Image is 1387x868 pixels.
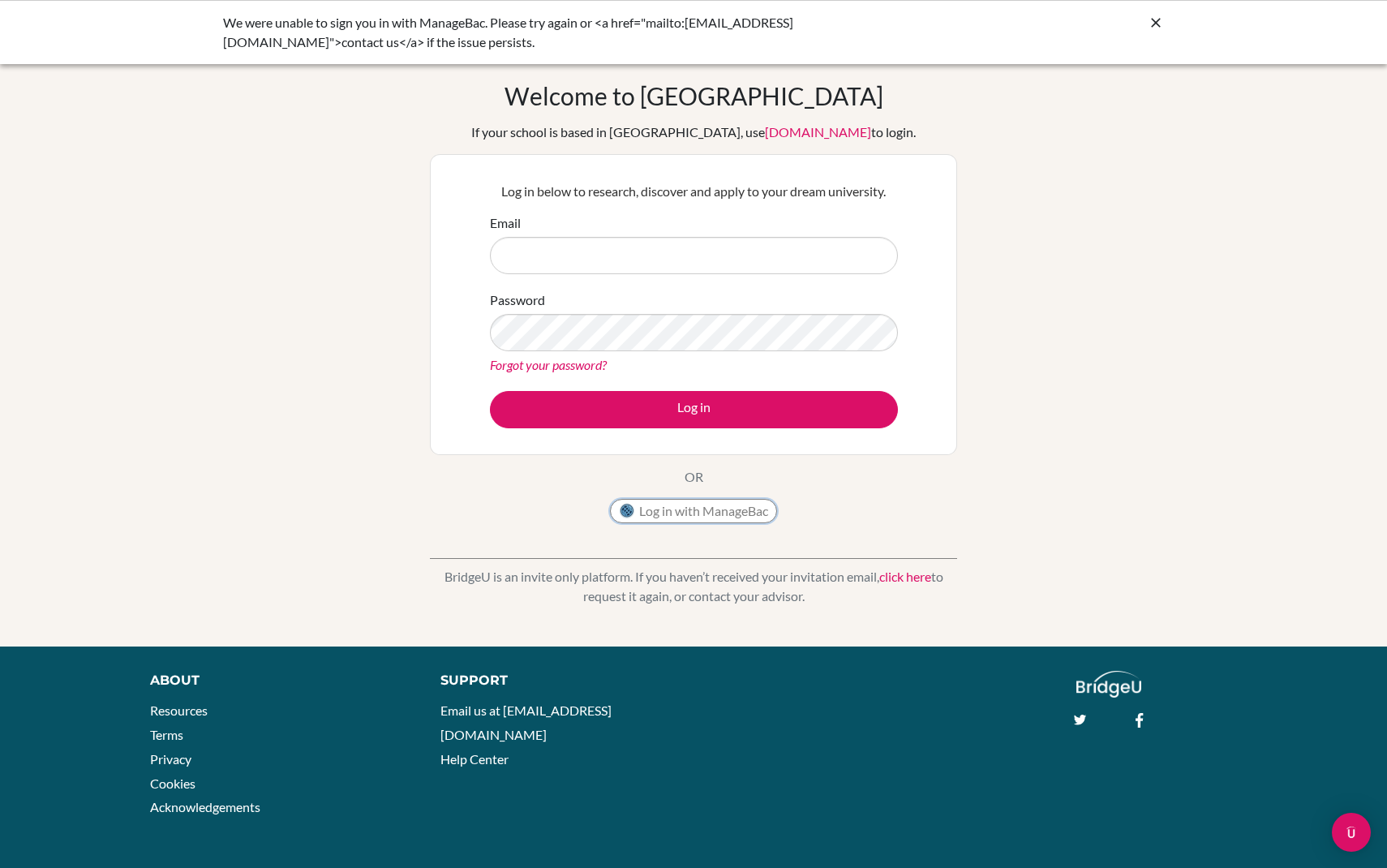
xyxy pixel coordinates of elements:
a: Email us at [EMAIL_ADDRESS][DOMAIN_NAME] [440,703,612,742]
p: Log in below to research, discover and apply to your dream university. [490,182,898,201]
div: About [150,671,404,690]
button: Log in with ManageBac [610,499,777,523]
div: If your school is based in [GEOGRAPHIC_DATA], use to login. [471,122,916,142]
a: Cookies [150,776,195,791]
div: Open Intercom Messenger [1332,813,1371,852]
p: OR [685,467,703,487]
a: Forgot your password? [490,357,607,372]
label: Password [490,290,545,310]
p: BridgeU is an invite only platform. If you haven’t received your invitation email, to request it ... [430,567,957,606]
a: Terms [150,727,183,742]
div: Support [440,671,676,690]
img: logo_white@2x-f4f0deed5e89b7ecb1c2cc34c3e3d731f90f0f143d5ea2071677605dd97b5244.png [1076,671,1142,698]
a: Help Center [440,751,509,767]
label: Email [490,213,521,233]
h1: Welcome to [GEOGRAPHIC_DATA] [505,81,883,110]
a: Resources [150,703,208,718]
div: We were unable to sign you in with ManageBac. Please try again or <a href="mailto:[EMAIL_ADDRESS]... [223,13,921,52]
a: Acknowledgements [150,799,260,814]
a: click here [879,569,931,584]
button: Log in [490,391,898,428]
a: [DOMAIN_NAME] [765,124,871,140]
a: Privacy [150,751,191,767]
